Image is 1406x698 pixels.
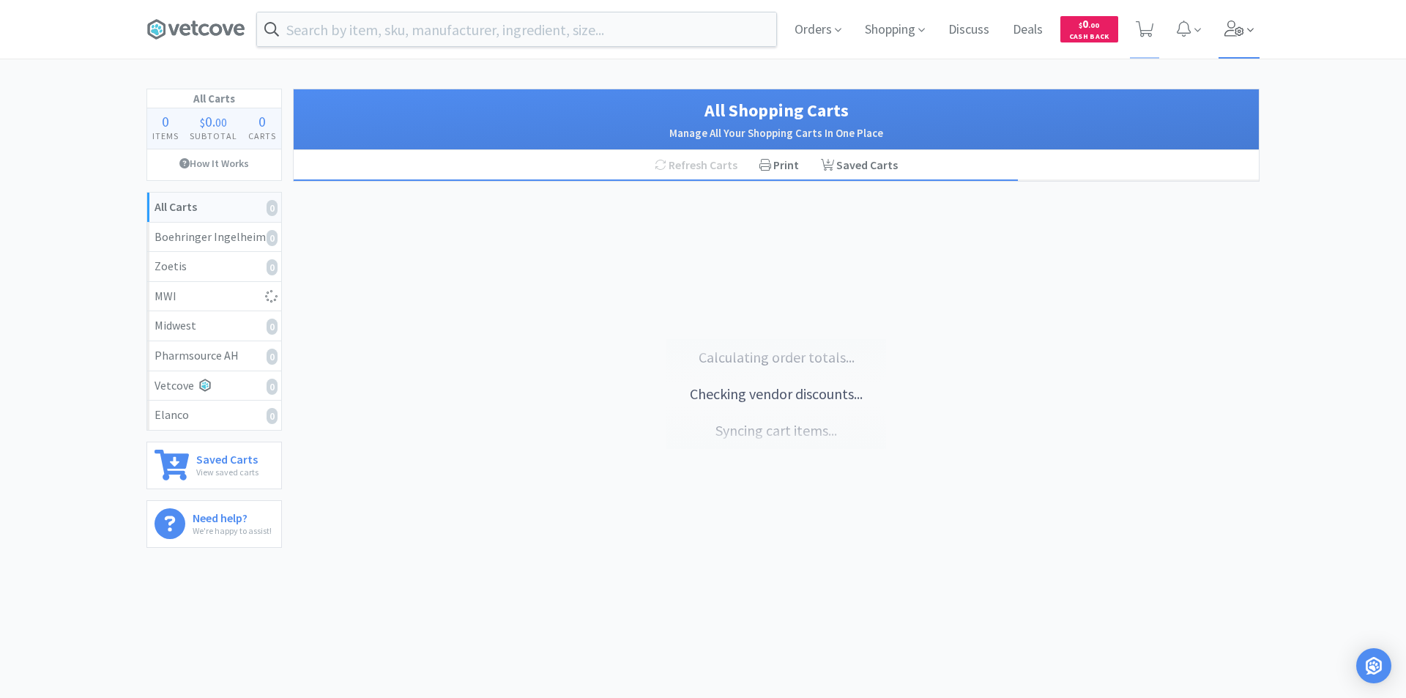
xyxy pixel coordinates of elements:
div: Elanco [155,406,274,425]
span: 0 [1079,17,1099,31]
strong: All Carts [155,199,197,214]
span: Cash Back [1069,33,1109,42]
h4: Carts [242,129,281,143]
i: 0 [267,230,278,246]
div: Midwest [155,316,274,335]
h6: Saved Carts [196,450,258,465]
a: $0.00Cash Back [1060,10,1118,49]
h4: Items [147,129,185,143]
a: Vetcove0 [147,371,281,401]
h1: All Shopping Carts [308,97,1244,125]
div: . [185,114,243,129]
a: Discuss [942,23,995,37]
a: How It Works [147,149,281,177]
div: MWI [155,287,274,306]
a: MWI [147,282,281,312]
span: . 00 [1088,21,1099,30]
a: Deals [1007,23,1049,37]
a: Zoetis0 [147,252,281,282]
a: Saved Carts [810,150,909,181]
i: 0 [267,200,278,216]
span: 0 [258,112,266,130]
a: All Carts0 [147,193,281,223]
i: 0 [267,379,278,395]
input: Search by item, sku, manufacturer, ingredient, size... [257,12,776,46]
h1: All Carts [147,89,281,108]
a: Boehringer Ingelheim0 [147,223,281,253]
i: 0 [267,259,278,275]
span: $ [200,115,205,130]
a: Pharmsource AH0 [147,341,281,371]
a: Saved CartsView saved carts [146,442,282,489]
p: View saved carts [196,465,258,479]
div: Pharmsource AH [155,346,274,365]
a: Elanco0 [147,401,281,430]
span: 0 [205,112,212,130]
p: We're happy to assist! [193,524,272,538]
span: 00 [215,115,227,130]
h4: Subtotal [185,129,243,143]
span: 0 [162,112,169,130]
i: 0 [267,349,278,365]
div: Print [748,150,810,181]
div: Vetcove [155,376,274,396]
i: 0 [267,319,278,335]
div: Boehringer Ingelheim [155,228,274,247]
h2: Manage All Your Shopping Carts In One Place [308,125,1244,142]
span: $ [1079,21,1082,30]
div: Refresh Carts [644,150,748,181]
i: 0 [267,408,278,424]
div: Zoetis [155,257,274,276]
a: Midwest0 [147,311,281,341]
h6: Need help? [193,508,272,524]
div: Open Intercom Messenger [1356,648,1391,683]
